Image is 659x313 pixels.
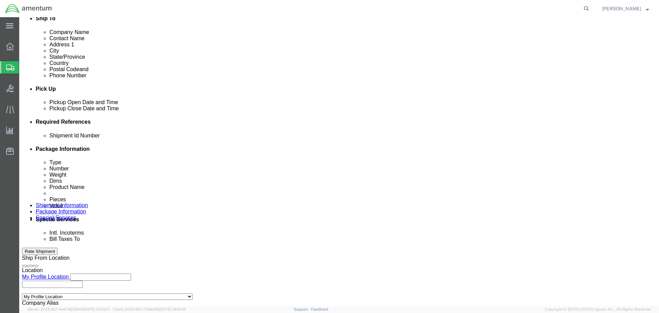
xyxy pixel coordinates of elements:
span: Copyright © [DATE]-[DATE] Agistix Inc., All Rights Reserved [545,306,651,312]
button: [PERSON_NAME] [602,4,649,13]
span: [DATE] 10:23:21 [83,307,110,311]
iframe: FS Legacy Container [19,17,659,306]
img: logo [5,3,52,14]
span: [DATE] 08:10:16 [159,307,186,311]
span: Server: 2025.18.0-4e47823f9d1 [27,307,110,311]
span: Client: 2025.18.0-7346316 [113,307,186,311]
a: Support [294,307,311,311]
a: Feedback [311,307,328,311]
span: Rosario Aguirre [602,5,641,12]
